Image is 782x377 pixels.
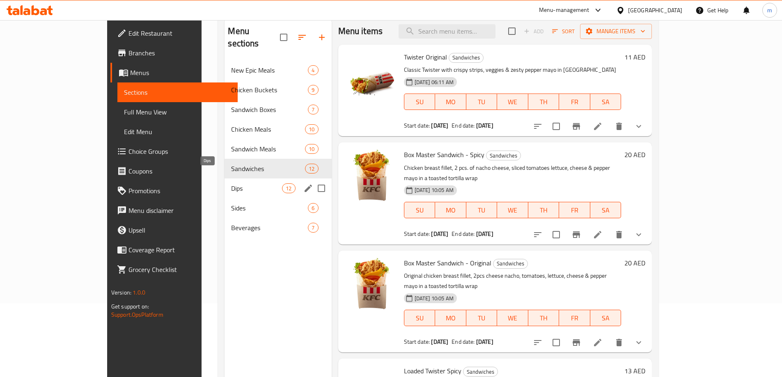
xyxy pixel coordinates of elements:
button: Branch-specific-item [566,225,586,244]
svg: Show Choices [634,121,644,131]
input: search [399,24,495,39]
div: Beverages7 [225,218,331,238]
span: [DATE] 06:11 AM [411,78,457,86]
div: Chicken Meals10 [225,119,331,139]
span: FR [562,312,587,324]
button: FR [559,202,590,218]
a: Menu disclaimer [110,201,238,220]
b: [DATE] [476,336,493,347]
span: 12 [305,165,318,173]
button: SU [404,94,435,110]
div: Sandwiches [231,164,305,174]
span: Branches [128,48,231,58]
span: SA [594,96,618,108]
div: Chicken Buckets9 [225,80,331,100]
a: Full Menu View [117,102,238,122]
span: Dips [231,183,282,193]
a: Edit Menu [117,122,238,142]
span: MO [438,312,463,324]
div: items [308,85,318,95]
div: Sandwiches [493,259,528,269]
span: Coverage Report [128,245,231,255]
button: MO [435,94,466,110]
span: Full Menu View [124,107,231,117]
button: Manage items [580,24,652,39]
span: Select section [503,23,521,40]
span: [DATE] 10:05 AM [411,186,457,194]
button: Sort [550,25,577,38]
span: Select all sections [275,29,292,46]
button: delete [609,333,629,352]
button: WE [497,202,528,218]
div: Menu-management [539,5,589,15]
span: SU [408,96,432,108]
button: SU [404,310,435,326]
div: Sandwiches [486,151,521,160]
a: Grocery Checklist [110,260,238,279]
svg: Show Choices [634,338,644,347]
span: New Epic Meals [231,65,308,75]
span: 4 [308,66,318,74]
span: TH [532,312,556,324]
button: TH [528,202,560,218]
button: SA [590,94,621,110]
span: Menus [130,68,231,78]
a: Upsell [110,220,238,240]
span: Coupons [128,166,231,176]
div: Chicken Buckets [231,85,308,95]
span: Sandwiches [486,151,521,160]
span: Sandwich Meals [231,144,305,154]
span: Add item [521,25,547,38]
div: Sandwiches [449,53,484,63]
span: End date: [452,228,475,239]
button: edit [302,182,314,194]
span: 10 [305,126,318,133]
span: WE [500,312,525,324]
a: Branches [110,43,238,63]
div: Sandwich Boxes7 [225,100,331,119]
a: Menus [110,63,238,82]
span: Beverages [231,223,308,233]
p: Classic Twister with crispy strips, veggies & zesty pepper mayo in [GEOGRAPHIC_DATA] [404,65,621,75]
span: TH [532,204,556,216]
span: WE [500,96,525,108]
span: Promotions [128,186,231,196]
nav: Menu sections [225,57,331,241]
button: TU [466,94,498,110]
img: Box Master Sandwich - Spicy [345,149,397,201]
button: FR [559,310,590,326]
button: show more [629,333,649,352]
span: 10 [305,145,318,153]
span: [DATE] 10:05 AM [411,295,457,302]
span: Sandwich Boxes [231,105,308,114]
span: Sandwiches [449,53,483,62]
div: Sides [231,203,308,213]
span: SU [408,312,432,324]
span: End date: [452,336,475,347]
a: Coupons [110,161,238,181]
span: Select to update [548,226,565,243]
span: Chicken Meals [231,124,305,134]
p: Chicken breast fillet, 2 pcs. of nacho cheese, sliced tomatoes lettuce, cheese & pepper mayo in a... [404,163,621,183]
span: SA [594,312,618,324]
div: [GEOGRAPHIC_DATA] [628,6,682,15]
h2: Menu sections [228,25,280,50]
b: [DATE] [476,120,493,131]
button: TU [466,202,498,218]
button: sort-choices [528,117,548,136]
button: delete [609,117,629,136]
div: items [308,203,318,213]
span: SU [408,204,432,216]
button: show more [629,225,649,244]
span: Select to update [548,118,565,135]
h6: 20 AED [624,149,645,160]
img: Twister Original [345,51,397,104]
a: Promotions [110,181,238,201]
span: Choice Groups [128,146,231,156]
button: Branch-specific-item [566,117,586,136]
button: FR [559,94,590,110]
div: items [308,223,318,233]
